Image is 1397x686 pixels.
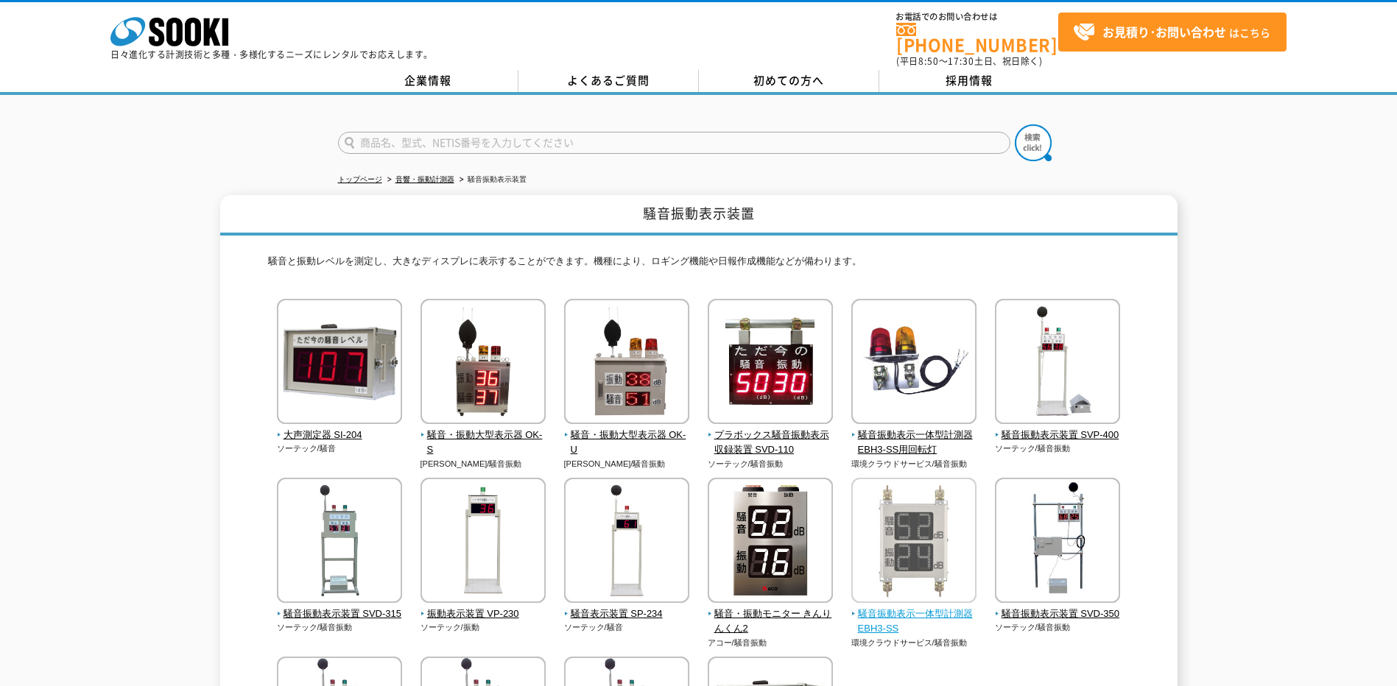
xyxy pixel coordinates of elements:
span: 17:30 [948,54,974,68]
span: 騒音振動表示一体型計測器 EBH3-SS [851,607,977,637]
span: 振動表示装置 VP-230 [420,607,546,622]
a: [PHONE_NUMBER] [896,23,1058,53]
span: 8:50 [918,54,939,68]
a: 企業情報 [338,70,518,92]
a: 騒音振動表示装置 SVD-315 [277,593,403,622]
a: 騒音・振動大型表示器 OK-U [564,414,690,458]
img: 騒音・振動モニター きんりんくん2 [708,478,833,607]
img: 騒音振動表示一体型計測器 EBH3-SS [851,478,977,607]
a: 騒音振動表示装置 SVP-400 [995,414,1121,443]
a: 大声測定器 SI-204 [277,414,403,443]
p: ソーテック/騒音 [564,621,690,634]
strong: お見積り･お問い合わせ [1102,23,1226,40]
p: ソーテック/騒音振動 [995,442,1121,455]
a: 初めての方へ [699,70,879,92]
p: 騒音と振動レベルを測定し、大きなディスプレに表示することができます。機種により、ロギング機能や日報作成機能などが備わります。 [268,254,1130,277]
h1: 騒音振動表示装置 [220,195,1178,236]
img: 騒音表示装置 SP-234 [564,478,689,607]
img: btn_search.png [1015,124,1052,161]
img: 振動表示装置 VP-230 [420,478,546,607]
img: 騒音・振動大型表示器 OK-S [420,299,546,428]
span: はこちら [1073,21,1270,43]
a: プラボックス騒音振動表示収録装置 SVD-110 [708,414,834,458]
span: 騒音・振動モニター きんりんくん2 [708,607,834,637]
li: 騒音振動表示装置 [457,172,527,188]
span: 騒音・振動大型表示器 OK-U [564,428,690,459]
span: (平日 ～ 土日、祝日除く) [896,54,1042,68]
a: 騒音表示装置 SP-234 [564,593,690,622]
img: 騒音振動表示装置 SVP-400 [995,299,1120,428]
a: トップページ [338,175,382,183]
img: 大声測定器 SI-204 [277,299,402,428]
p: [PERSON_NAME]/騒音振動 [564,458,690,470]
a: 騒音振動表示一体型計測器 EBH3-SS用回転灯 [851,414,977,458]
img: 騒音・振動大型表示器 OK-U [564,299,689,428]
a: お見積り･お問い合わせはこちら [1058,13,1287,52]
span: 騒音表示装置 SP-234 [564,607,690,622]
span: お電話でのお問い合わせは [896,13,1058,21]
img: プラボックス騒音振動表示収録装置 SVD-110 [708,299,833,428]
span: 初めての方へ [753,72,824,88]
img: 騒音振動表示一体型計測器 EBH3-SS用回転灯 [851,299,977,428]
span: プラボックス騒音振動表示収録装置 SVD-110 [708,428,834,459]
img: 騒音振動表示装置 SVD-315 [277,478,402,607]
p: 環境クラウドサービス/騒音振動 [851,458,977,470]
span: 大声測定器 SI-204 [277,428,403,443]
a: 採用情報 [879,70,1060,92]
p: アコー/騒音振動 [708,637,834,649]
a: 振動表示装置 VP-230 [420,593,546,622]
a: 音響・振動計測器 [395,175,454,183]
p: ソーテック/騒音 [277,442,403,455]
p: ソーテック/騒音振動 [277,621,403,634]
p: ソーテック/振動 [420,621,546,634]
p: ソーテック/騒音振動 [995,621,1121,634]
span: 騒音振動表示装置 SVD-350 [995,607,1121,622]
p: 環境クラウドサービス/騒音振動 [851,637,977,649]
p: 日々進化する計測技術と多種・多様化するニーズにレンタルでお応えします。 [110,50,433,59]
a: よくあるご質問 [518,70,699,92]
input: 商品名、型式、NETIS番号を入力してください [338,132,1010,154]
a: 騒音・振動大型表示器 OK-S [420,414,546,458]
span: 騒音振動表示装置 SVD-315 [277,607,403,622]
a: 騒音振動表示装置 SVD-350 [995,593,1121,622]
a: 騒音・振動モニター きんりんくん2 [708,593,834,637]
span: 騒音振動表示装置 SVP-400 [995,428,1121,443]
span: 騒音・振動大型表示器 OK-S [420,428,546,459]
p: ソーテック/騒音振動 [708,458,834,470]
span: 騒音振動表示一体型計測器 EBH3-SS用回転灯 [851,428,977,459]
p: [PERSON_NAME]/騒音振動 [420,458,546,470]
img: 騒音振動表示装置 SVD-350 [995,478,1120,607]
a: 騒音振動表示一体型計測器 EBH3-SS [851,593,977,637]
